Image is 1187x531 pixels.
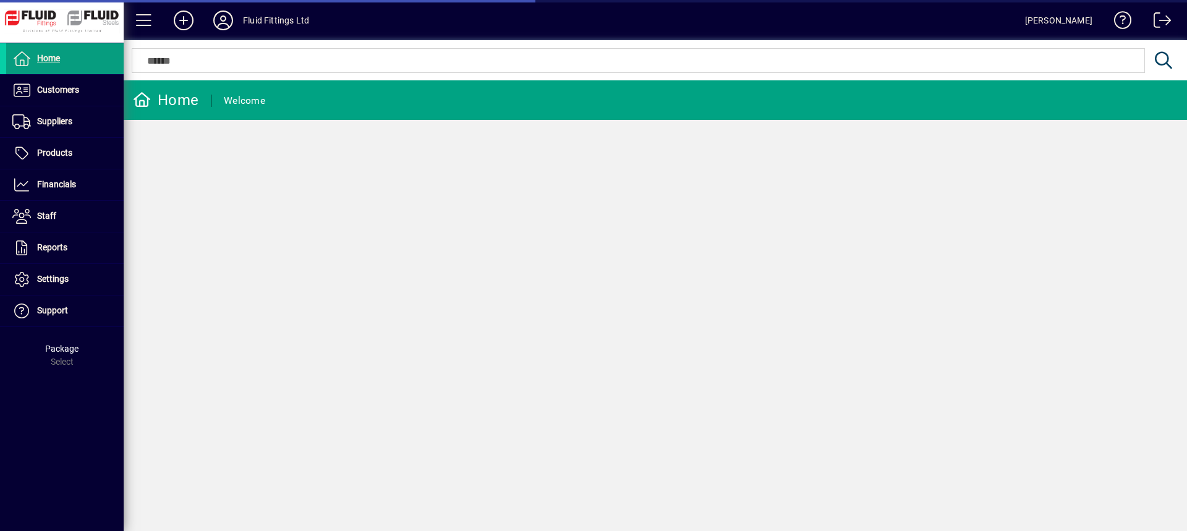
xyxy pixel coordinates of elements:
span: Staff [37,211,56,221]
button: Profile [203,9,243,32]
span: Home [37,53,60,63]
span: Package [45,344,79,354]
a: Logout [1144,2,1172,43]
div: Welcome [224,91,265,111]
a: Financials [6,169,124,200]
a: Support [6,295,124,326]
a: Suppliers [6,106,124,137]
a: Reports [6,232,124,263]
span: Financials [37,179,76,189]
span: Suppliers [37,116,72,126]
span: Reports [37,242,67,252]
span: Settings [37,274,69,284]
a: Customers [6,75,124,106]
a: Knowledge Base [1105,2,1132,43]
div: Home [133,90,198,110]
a: Products [6,138,124,169]
span: Customers [37,85,79,95]
div: [PERSON_NAME] [1025,11,1092,30]
a: Staff [6,201,124,232]
button: Add [164,9,203,32]
span: Products [37,148,72,158]
span: Support [37,305,68,315]
a: Settings [6,264,124,295]
div: Fluid Fittings Ltd [243,11,309,30]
